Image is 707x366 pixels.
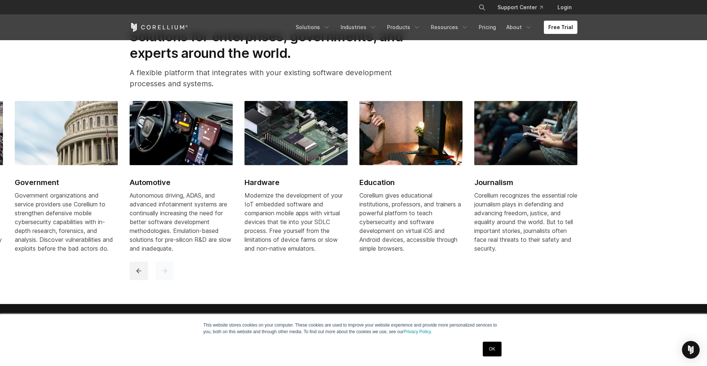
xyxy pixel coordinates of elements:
img: Education [359,101,462,165]
img: Hardware [245,101,348,165]
div: Corellium gives educational institutions, professors, and trainers a powerful platform to teach c... [359,191,462,253]
h2: Government [15,177,118,188]
a: Support Center [492,1,549,14]
a: Privacy Policy. [404,329,432,334]
p: This website stores cookies on your computer. These cookies are used to improve your website expe... [203,322,504,335]
img: Government [15,101,118,165]
a: Automotive Automotive Autonomous driving, ADAS, and advanced infotainment systems are continually... [130,101,233,262]
a: Resources [426,21,473,34]
div: Open Intercom Messenger [682,341,700,359]
a: Login [552,1,577,14]
a: Hardware Hardware Modernize the development of your IoT embedded software and companion mobile ap... [245,101,348,262]
a: Products [383,21,425,34]
a: Solutions [291,21,335,34]
a: Free Trial [544,21,577,34]
a: Education Education Corellium gives educational institutions, professors, and trainers a powerful... [359,101,462,262]
a: Pricing [474,21,500,34]
h2: Education [359,177,462,188]
button: previous [130,262,148,280]
p: A flexible platform that integrates with your existing software development processes and systems. [130,67,423,89]
h2: Hardware [245,177,348,188]
button: next [155,262,174,280]
a: OK [483,342,502,356]
div: Navigation Menu [469,1,577,14]
button: Search [475,1,489,14]
div: Navigation Menu [291,21,577,34]
a: Journalism Journalism Corellium recognizes the essential role journalism plays in defending and a... [474,101,577,262]
a: Corellium Home [130,23,188,32]
a: About [502,21,537,34]
div: Autonomous driving, ADAS, and advanced infotainment systems are continually increasing the need f... [130,191,233,253]
h2: Solutions for enterprises, governments, and experts around the world. [130,28,423,61]
img: Automotive [130,101,233,165]
h2: Journalism [474,177,577,188]
div: Corellium recognizes the essential role journalism plays in defending and advancing freedom, just... [474,191,577,253]
img: Journalism [474,101,577,165]
div: Government organizations and service providers use Corellium to strengthen defensive mobile cyber... [15,191,118,253]
h2: Automotive [130,177,233,188]
span: Modernize the development of your IoT embedded software and companion mobile apps with virtual de... [245,192,343,252]
a: Industries [336,21,381,34]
